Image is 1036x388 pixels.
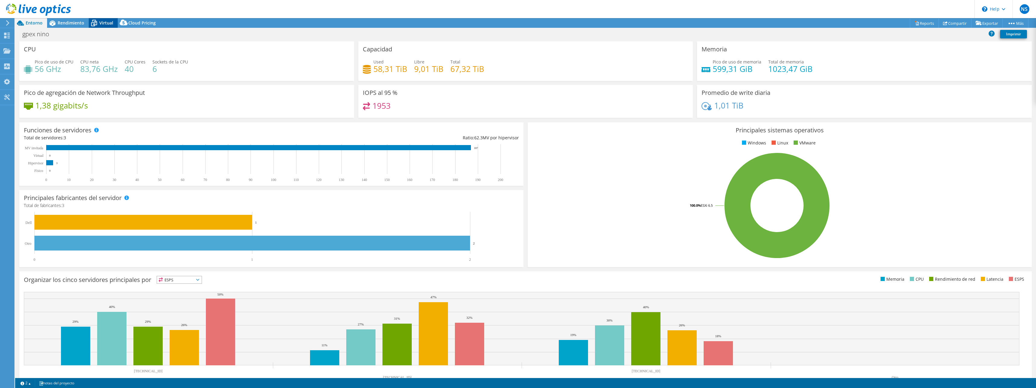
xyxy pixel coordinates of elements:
[321,343,328,347] text: 11%
[145,320,151,323] text: 29%
[394,317,400,320] text: 31%
[475,178,481,182] text: 190
[383,375,412,380] text: [TECHNICAL_ID]
[24,134,271,141] div: Total de servidores:
[24,202,519,209] h4: Total de fabricantes:
[768,66,813,72] h4: 1023,47 GiB
[982,6,987,12] svg: \n
[181,178,184,182] text: 60
[316,178,321,182] text: 120
[740,140,766,146] li: Windows
[715,334,721,338] text: 18%
[679,323,685,327] text: 26%
[414,66,443,72] h4: 9,01 TiB
[908,276,924,283] li: CPU
[113,178,116,182] text: 30
[768,59,804,65] span: Total de memoria
[469,257,471,262] text: 2
[56,162,58,165] text: 3
[570,333,576,337] text: 19%
[24,89,145,96] h3: Pico de agregación de Network Throughput
[271,134,519,141] div: Ratio: MV por hipervisor
[1000,30,1027,38] a: Imprimir
[713,59,761,65] span: Pico de uso de memoria
[24,46,36,53] h3: CPU
[473,241,475,245] text: 2
[157,276,202,283] span: ESPS
[450,59,460,65] span: Total
[226,178,230,182] text: 80
[792,140,816,146] li: VMware
[384,178,390,182] text: 150
[249,178,252,182] text: 90
[35,102,88,109] h4: 1,38 gigabits/s
[474,135,483,141] span: 62.3
[45,178,47,182] text: 0
[643,305,649,309] text: 40%
[34,169,43,173] tspan: Físico
[702,89,770,96] h3: Promedio de write diaria
[363,89,398,96] h3: IOPS al 95 %
[271,178,276,182] text: 100
[35,59,73,65] span: Pico de uso de CPU
[152,59,188,65] span: Sockets de la CPU
[879,276,904,283] li: Memoria
[892,375,898,380] text: Otro
[35,379,78,387] a: notas del proyecto
[125,66,145,72] h4: 40
[67,178,71,182] text: 10
[99,20,113,26] span: Virtual
[414,59,424,65] span: Libre
[363,46,392,53] h3: Capacidad
[25,221,32,225] text: Dell
[450,66,484,72] h4: 67,32 TiB
[373,102,391,109] h4: 1953
[35,66,73,72] h4: 56 GHz
[979,276,1003,283] li: Latencia
[135,178,139,182] text: 40
[358,322,364,326] text: 27%
[770,140,788,146] li: Linux
[62,202,64,208] span: 3
[1020,4,1029,14] span: NS
[910,18,939,28] a: Reports
[34,154,44,158] text: Virtual
[64,135,66,141] span: 3
[25,241,31,246] text: Otro
[702,46,727,53] h3: Memoria
[134,369,163,373] text: [TECHNICAL_ID]
[430,178,435,182] text: 170
[373,66,407,72] h4: 58,31 TiB
[938,18,971,28] a: Compartir
[125,59,145,65] span: CPU Cores
[72,320,78,323] text: 29%
[532,127,1027,134] h3: Principales sistemas operativos
[466,316,472,319] text: 32%
[362,178,367,182] text: 140
[1007,276,1024,283] li: ESPS
[158,178,161,182] text: 50
[606,318,612,322] text: 30%
[25,146,43,150] text: MV invitada
[452,178,458,182] text: 180
[26,20,43,26] span: Entorno
[28,161,43,165] text: Hipervisor
[203,178,207,182] text: 70
[430,295,436,299] text: 47%
[90,178,94,182] text: 20
[20,31,59,37] h1: gpex nino
[181,323,187,327] text: 26%
[474,147,478,150] text: 187
[24,127,91,134] h3: Funciones de servidores
[407,178,412,182] text: 160
[971,18,1003,28] a: Exportar
[109,305,115,309] text: 40%
[217,293,223,296] text: 50%
[34,257,35,262] text: 0
[498,178,503,182] text: 200
[58,20,84,26] span: Rendimiento
[49,169,51,172] text: 0
[928,276,975,283] li: Rendimiento de red
[24,195,122,201] h3: Principales fabricantes del servidor
[128,20,156,26] span: Cloud Pricing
